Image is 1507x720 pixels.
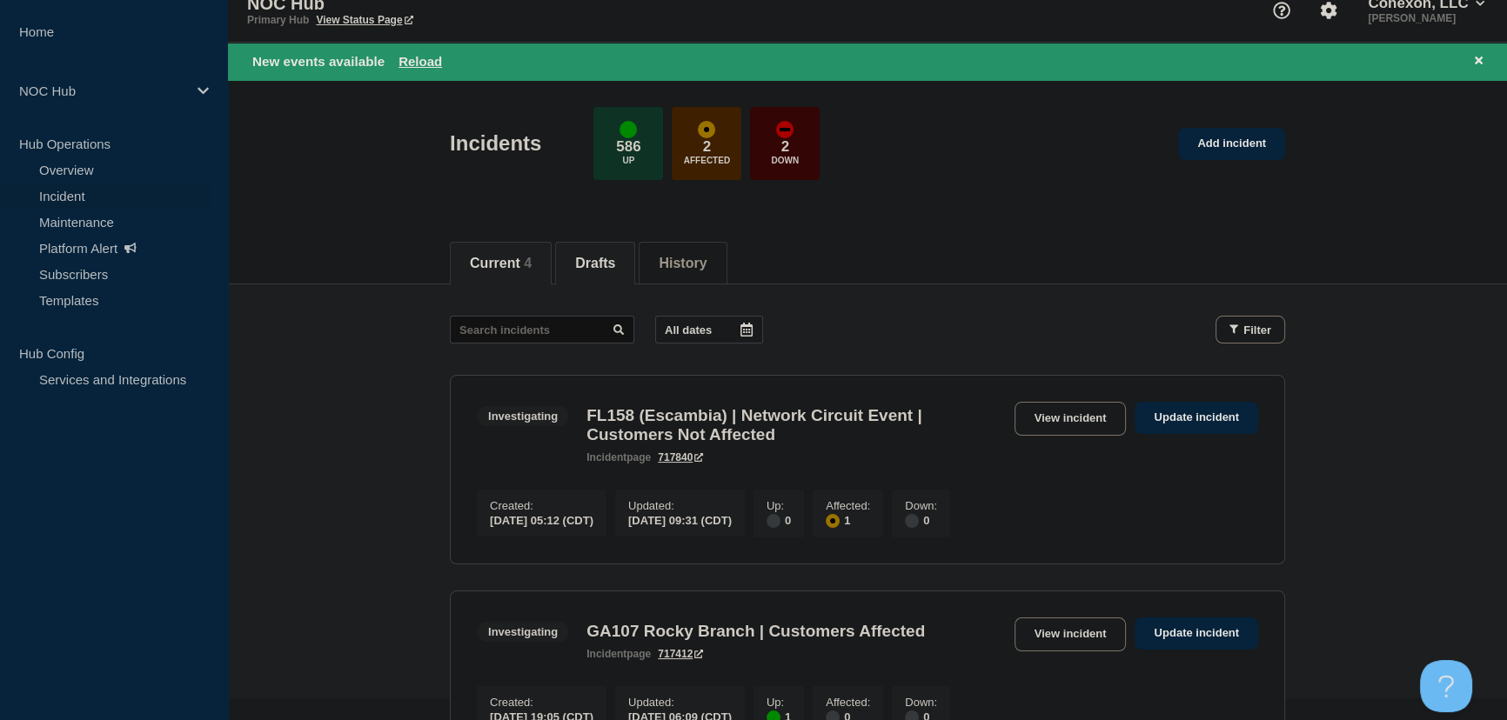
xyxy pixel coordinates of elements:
p: Affected : [826,696,870,709]
div: up [620,121,637,138]
p: page [586,451,651,463]
a: View incident [1015,617,1127,651]
p: page [586,648,651,660]
div: [DATE] 05:12 (CDT) [490,512,593,527]
a: View incident [1015,402,1127,436]
button: History [659,256,707,271]
p: Updated : [628,696,732,709]
p: Down [772,156,800,165]
div: disabled [905,514,919,528]
p: Up : [767,499,791,512]
div: 1 [826,512,870,528]
div: affected [698,121,715,138]
button: Reload [399,54,442,69]
input: Search incidents [450,316,634,343]
h3: GA107 Rocky Branch | Customers Affected [586,622,925,641]
p: Created : [490,696,593,709]
div: 0 [905,512,937,528]
a: Update incident [1135,617,1258,650]
p: NOC Hub [19,83,186,98]
a: Update incident [1135,402,1258,434]
button: Current 4 [470,256,532,271]
a: 717840 [658,451,703,463]
span: New events available [252,54,385,69]
p: Affected : [826,499,870,512]
div: affected [826,514,840,528]
h1: Incidents [450,131,541,156]
span: Investigating [477,622,569,642]
p: Down : [905,499,937,512]
div: disabled [767,514,780,528]
button: Filter [1216,316,1285,343]
p: Up [622,156,634,165]
span: incident [586,451,626,463]
p: 2 [781,138,789,156]
div: down [776,121,794,138]
p: Up : [767,696,791,709]
p: Affected [684,156,730,165]
span: Investigating [477,406,569,426]
p: Primary Hub [247,14,309,26]
span: incident [586,648,626,660]
span: Filter [1243,323,1271,337]
button: All dates [655,316,763,343]
p: 586 [616,138,640,156]
button: Drafts [575,256,615,271]
p: Updated : [628,499,732,512]
div: [DATE] 09:31 (CDT) [628,512,732,527]
p: Created : [490,499,593,512]
div: 0 [767,512,791,528]
span: 4 [524,256,532,270]
a: View Status Page [316,14,412,26]
p: 2 [703,138,711,156]
iframe: Help Scout Beacon - Open [1420,660,1472,712]
a: 717412 [658,648,703,660]
p: Down : [905,696,937,709]
h3: FL158 (Escambia) | Network Circuit Event | Customers Not Affected [586,406,1005,444]
p: All dates [665,323,712,337]
a: Add incident [1178,128,1285,160]
p: [PERSON_NAME] [1364,12,1488,24]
